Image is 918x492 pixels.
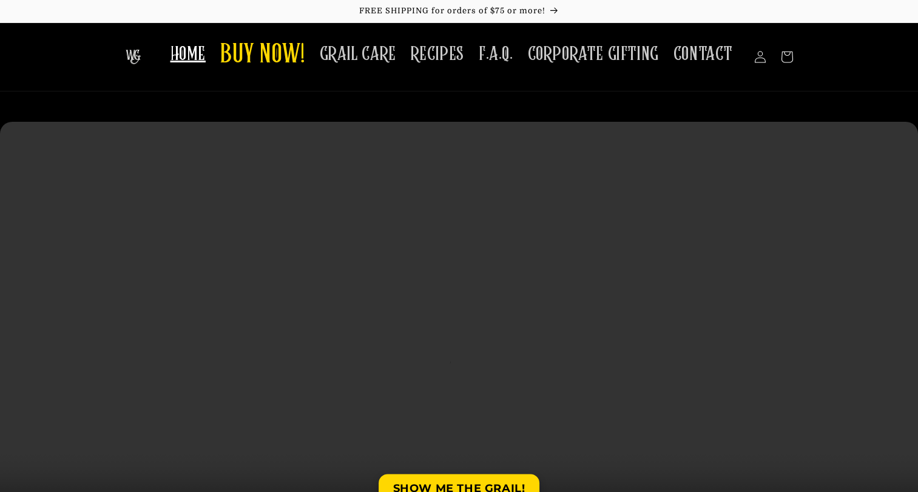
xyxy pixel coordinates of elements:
a: F.A.Q. [471,35,521,73]
a: CONTACT [666,35,740,73]
a: BUY NOW! [213,32,312,79]
span: RECIPES [411,42,464,66]
span: BUY NOW! [220,39,305,72]
span: CORPORATE GIFTING [528,42,659,66]
a: RECIPES [403,35,471,73]
span: HOME [170,42,206,66]
span: F.A.Q. [479,42,513,66]
a: HOME [163,35,213,73]
p: FREE SHIPPING for orders of $75 or more! [12,6,906,16]
span: CONTACT [673,42,733,66]
span: GRAIL CARE [320,42,396,66]
a: CORPORATE GIFTING [521,35,666,73]
img: The Whiskey Grail [126,50,141,64]
a: GRAIL CARE [312,35,403,73]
